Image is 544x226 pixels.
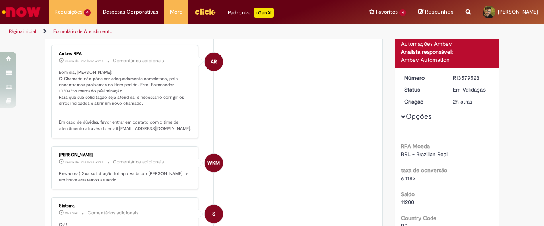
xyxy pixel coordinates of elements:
span: cerca de uma hora atrás [65,59,103,63]
a: Rascunhos [418,8,454,16]
span: AR [211,52,217,71]
small: Comentários adicionais [88,210,139,216]
div: Ambev RPA [59,51,192,56]
div: 30/09/2025 07:30:31 [453,98,490,106]
div: Ambev Automation [401,56,493,64]
span: 2h atrás [453,98,472,105]
img: ServiceNow [1,4,42,20]
time: 30/09/2025 07:30:43 [65,211,78,216]
span: 4 [399,9,406,16]
b: Saldo [401,191,415,198]
span: S [212,204,215,224]
span: Rascunhos [425,8,454,16]
time: 30/09/2025 08:24:49 [65,59,103,63]
span: BRL - Brazilian Real [401,151,448,158]
small: Comentários adicionais [113,57,164,64]
span: Despesas Corporativas [103,8,158,16]
span: 6.1182 [401,175,415,182]
span: Requisições [55,8,82,16]
div: Ambev RPA [205,53,223,71]
a: Página inicial [9,28,36,35]
div: System [205,205,223,223]
span: cerca de uma hora atrás [65,160,103,165]
span: Favoritos [376,8,398,16]
div: Analista responsável: [401,48,493,56]
img: click_logo_yellow_360x200.png [194,6,216,18]
time: 30/09/2025 08:17:01 [65,160,103,165]
span: 2h atrás [65,211,78,216]
a: Formulário de Atendimento [53,28,112,35]
div: Em Validação [453,86,490,94]
span: 4 [84,9,91,16]
ul: Trilhas de página [6,24,357,39]
dt: Criação [398,98,447,106]
span: More [170,8,182,16]
p: Bom dia, [PERSON_NAME]! O Chamado não pôde ser adequadamente completado, pois encontramos problem... [59,69,192,132]
span: 11200 [401,198,414,206]
div: Sistema [59,204,192,208]
b: RPA Moeda [401,143,430,150]
div: Padroniza [228,8,274,18]
b: taxa de conversão [401,167,447,174]
div: R13579528 [453,74,490,82]
time: 30/09/2025 07:30:31 [453,98,472,105]
dt: Número [398,74,447,82]
div: William Kaio Maia [205,154,223,172]
p: +GenAi [254,8,274,18]
dt: Status [398,86,447,94]
span: WKM [207,153,220,173]
div: Automações Ambev [401,40,493,48]
p: Prezado(a), Sua solicitação foi aprovada por [PERSON_NAME] , e em breve estaremos atuando. [59,171,192,183]
span: [PERSON_NAME] [498,8,538,15]
small: Comentários adicionais [113,159,164,165]
div: [PERSON_NAME] [59,153,192,157]
b: Country Code [401,214,436,222]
